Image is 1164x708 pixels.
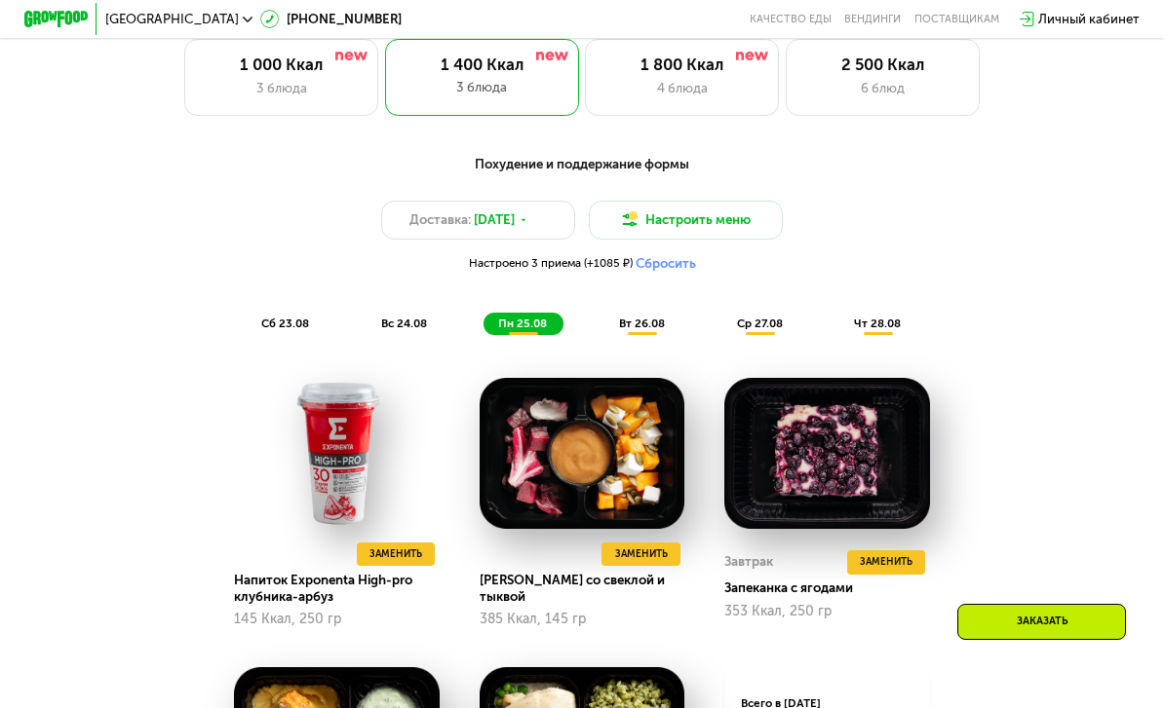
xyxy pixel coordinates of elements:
[202,56,362,75] div: 1 000 Ккал
[369,546,422,563] span: Заменить
[803,79,963,98] div: 6 блюд
[803,56,963,75] div: 2 500 Ккал
[401,78,563,97] div: 3 блюда
[724,580,942,597] div: Запеканка с ягодами
[401,56,563,75] div: 1 400 Ккал
[589,201,783,240] button: Настроить меню
[234,573,451,605] div: Напиток Exponenta High-pro клубника-арбуз
[724,604,929,619] div: 353 Ккал, 250 гр
[480,612,684,627] div: 385 Ккал, 145 гр
[234,612,439,627] div: 145 Ккал, 250 гр
[724,550,773,575] div: Завтрак
[860,554,912,571] span: Заменить
[357,542,436,567] button: Заменить
[615,546,668,563] span: Заменить
[469,258,633,270] span: Настроено 3 приема (+1085 ₽)
[260,10,402,29] a: [PHONE_NUMBER]
[498,317,547,330] span: пн 25.08
[636,256,696,273] button: Сбросить
[474,210,515,230] span: [DATE]
[602,56,762,75] div: 1 800 Ккал
[844,13,901,25] a: Вендинги
[854,317,901,330] span: чт 28.08
[750,13,832,25] a: Качество еды
[957,604,1126,640] div: Заказать
[847,550,926,575] button: Заменить
[914,13,999,25] div: поставщикам
[602,79,762,98] div: 4 блюда
[480,573,697,605] div: [PERSON_NAME] со свеклой и тыквой
[261,317,309,330] span: сб 23.08
[105,13,239,25] span: [GEOGRAPHIC_DATA]
[737,317,783,330] span: ср 27.08
[601,542,680,567] button: Заменить
[381,317,427,330] span: вс 24.08
[619,317,665,330] span: вт 26.08
[202,79,362,98] div: 3 блюда
[409,210,471,230] span: Доставка:
[103,155,1061,175] div: Похудение и поддержание формы
[1038,10,1140,29] div: Личный кабинет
